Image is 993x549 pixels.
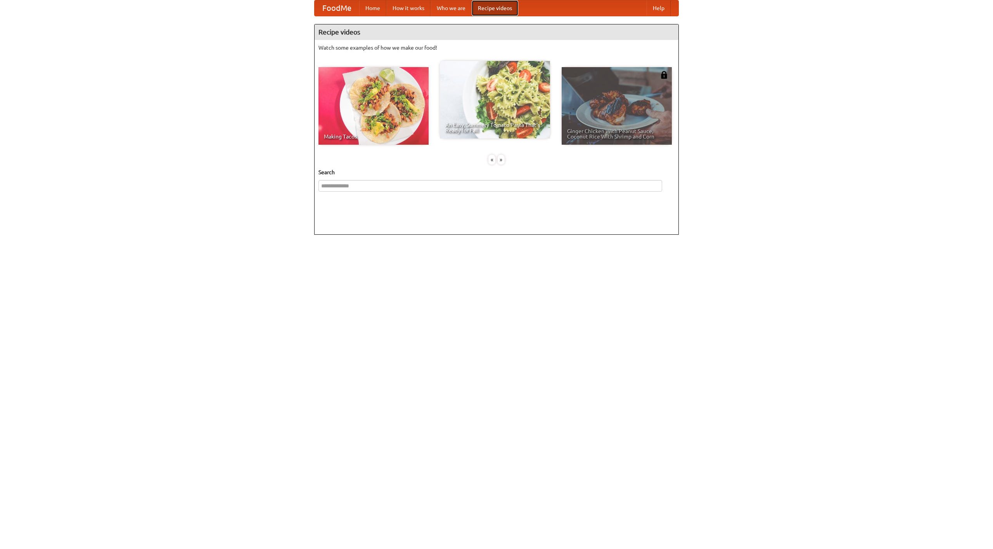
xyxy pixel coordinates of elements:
a: Who we are [431,0,472,16]
img: 483408.png [660,71,668,79]
span: Making Tacos [324,134,423,139]
a: Home [359,0,386,16]
span: An Easy, Summery Tomato Pasta That's Ready for Fall [445,122,545,133]
a: Making Tacos [318,67,429,145]
div: « [488,155,495,165]
a: FoodMe [315,0,359,16]
h4: Recipe videos [315,24,678,40]
h5: Search [318,168,675,176]
a: How it works [386,0,431,16]
div: » [498,155,505,165]
a: Recipe videos [472,0,518,16]
a: Help [647,0,671,16]
a: An Easy, Summery Tomato Pasta That's Ready for Fall [440,61,550,139]
p: Watch some examples of how we make our food! [318,44,675,52]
